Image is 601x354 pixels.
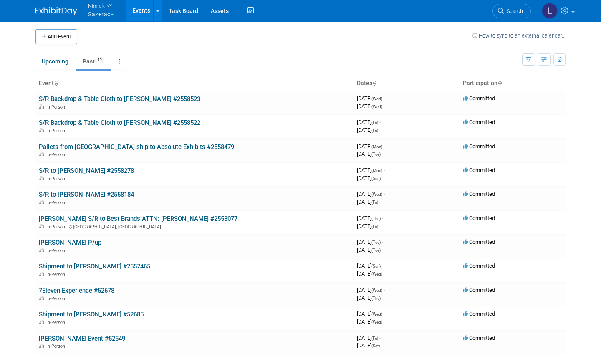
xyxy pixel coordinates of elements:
[46,272,68,277] span: In-Person
[357,311,385,317] span: [DATE]
[39,344,44,348] img: In-Person Event
[371,240,381,245] span: (Tue)
[39,263,150,270] a: Shipment to [PERSON_NAME] #2557465
[39,248,44,252] img: In-Person Event
[463,95,495,101] span: Committed
[76,53,111,69] a: Past12
[39,311,144,318] a: Shipment to [PERSON_NAME] #52685
[39,335,125,342] a: [PERSON_NAME] Event #52549
[35,29,77,44] button: Add Event
[463,239,495,245] span: Committed
[357,103,382,109] span: [DATE]
[46,200,68,205] span: In-Person
[371,200,378,205] span: (Fri)
[371,168,382,173] span: (Mon)
[492,4,531,18] a: Search
[46,320,68,325] span: In-Person
[39,223,350,230] div: [GEOGRAPHIC_DATA], [GEOGRAPHIC_DATA]
[371,176,381,181] span: (Sun)
[46,104,68,110] span: In-Person
[357,199,378,205] span: [DATE]
[384,191,385,197] span: -
[357,223,378,229] span: [DATE]
[371,264,381,268] span: (Sun)
[371,224,378,229] span: (Fri)
[357,119,381,125] span: [DATE]
[357,175,381,181] span: [DATE]
[46,296,68,301] span: In-Person
[354,76,460,91] th: Dates
[371,144,382,149] span: (Mon)
[357,342,380,349] span: [DATE]
[46,176,68,182] span: In-Person
[371,288,382,293] span: (Wed)
[39,104,44,109] img: In-Person Event
[357,287,385,293] span: [DATE]
[54,80,58,86] a: Sort by Event Name
[371,272,382,276] span: (Wed)
[39,191,134,198] a: S/R to [PERSON_NAME] #2558184
[497,80,502,86] a: Sort by Participation Type
[35,7,77,15] img: ExhibitDay
[382,215,383,221] span: -
[357,191,385,197] span: [DATE]
[357,295,381,301] span: [DATE]
[384,311,385,317] span: -
[463,263,495,269] span: Committed
[39,215,237,223] a: [PERSON_NAME] S/R to Best Brands ATTN: [PERSON_NAME] #2558077
[39,143,234,151] a: Pallets from [GEOGRAPHIC_DATA] ship to Absolute Exhibits #2558479
[463,335,495,341] span: Committed
[39,128,44,132] img: In-Person Event
[504,8,523,14] span: Search
[463,311,495,317] span: Committed
[371,248,381,253] span: (Tue)
[39,167,134,174] a: S/R to [PERSON_NAME] #2558278
[382,263,383,269] span: -
[357,247,381,253] span: [DATE]
[472,33,566,39] a: How to sync to an external calendar...
[39,152,44,156] img: In-Person Event
[371,312,382,316] span: (Wed)
[357,151,381,157] span: [DATE]
[39,200,44,204] img: In-Person Event
[371,344,380,348] span: (Sat)
[371,296,381,301] span: (Thu)
[95,57,104,63] span: 12
[371,216,381,221] span: (Thu)
[35,76,354,91] th: Event
[46,344,68,349] span: In-Person
[39,320,44,324] img: In-Person Event
[39,176,44,180] img: In-Person Event
[357,167,385,173] span: [DATE]
[46,224,68,230] span: In-Person
[357,215,383,221] span: [DATE]
[357,271,382,277] span: [DATE]
[463,215,495,221] span: Committed
[357,319,382,325] span: [DATE]
[463,191,495,197] span: Committed
[46,152,68,157] span: In-Person
[371,104,382,109] span: (Wed)
[384,143,385,149] span: -
[46,128,68,134] span: In-Person
[357,127,378,133] span: [DATE]
[357,335,381,341] span: [DATE]
[39,287,114,294] a: 7Eleven Experience #52678
[371,320,382,324] span: (Wed)
[371,96,382,101] span: (Wed)
[542,3,558,19] img: Luc Schaefer
[384,95,385,101] span: -
[39,119,200,126] a: S/R Backdrop & Table Cloth to [PERSON_NAME] #2558522
[371,336,378,341] span: (Fri)
[39,95,200,103] a: S/R Backdrop & Table Cloth to [PERSON_NAME] #2558523
[460,76,566,91] th: Participation
[357,95,385,101] span: [DATE]
[357,143,385,149] span: [DATE]
[371,128,378,133] span: (Fri)
[357,239,383,245] span: [DATE]
[463,167,495,173] span: Committed
[39,296,44,300] img: In-Person Event
[372,80,376,86] a: Sort by Start Date
[371,120,378,125] span: (Fri)
[371,192,382,197] span: (Wed)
